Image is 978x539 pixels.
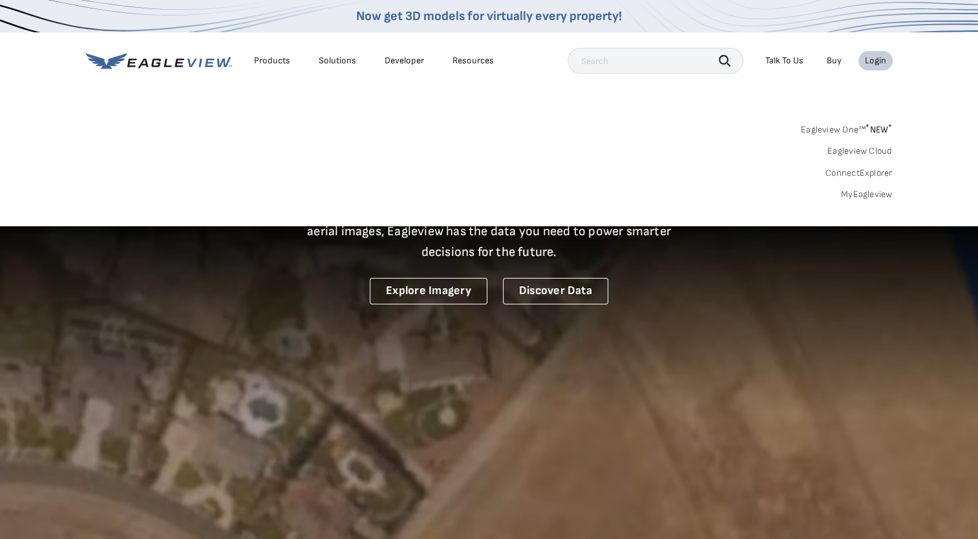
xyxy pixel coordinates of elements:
[385,55,424,67] a: Developer
[827,55,842,67] a: Buy
[292,200,687,262] p: A new era starts here. Built on more than 3.5 billion high-resolution aerial images, Eagleview ha...
[370,278,487,304] a: Explore Imagery
[841,189,893,200] a: MyEagleview
[865,55,886,67] div: Login
[356,8,622,24] a: Now get 3D models for virtually every property!
[801,120,893,135] a: Eagleview One™*NEW*
[319,55,356,67] div: Solutions
[866,124,892,135] span: NEW
[765,55,803,67] div: Talk To Us
[503,278,608,304] a: Discover Data
[568,48,743,74] input: Search
[254,55,290,67] div: Products
[452,55,494,67] div: Resources
[825,167,893,179] a: ConnectExplorer
[827,145,893,157] a: Eagleview Cloud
